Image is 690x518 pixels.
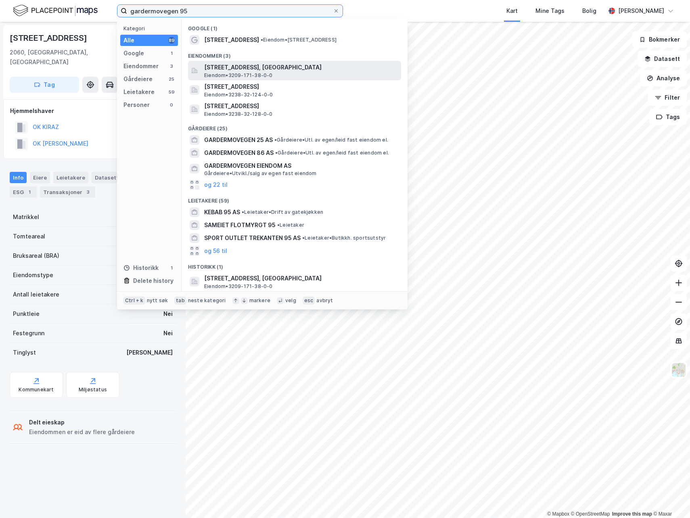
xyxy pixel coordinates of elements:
div: Leietakere [53,172,88,183]
div: Info [10,172,27,183]
div: Datasett [92,172,122,183]
div: Festegrunn [13,328,44,338]
div: Eiere [30,172,50,183]
div: ESG [10,186,37,198]
div: Google (1) [182,19,408,33]
span: Eiendom • 3238-32-128-0-0 [204,111,273,117]
img: logo.f888ab2527a4732fd821a326f86c7f29.svg [13,4,98,18]
span: Leietaker • Butikkh. sportsutstyr [302,235,386,241]
span: Eiendom • 3238-32-124-0-0 [204,92,273,98]
div: esc [303,297,315,305]
div: Transaksjoner [40,186,95,198]
span: SAMEIET FLOTMYRGT 95 [204,220,276,230]
a: Improve this map [612,511,652,517]
div: Eiendommer [123,61,159,71]
span: GARDERMOVEGEN 25 AS [204,135,273,145]
a: OpenStreetMap [571,511,610,517]
div: 3 [84,188,92,196]
div: Nei [163,309,173,319]
div: 89 [168,37,175,44]
div: Hjemmelshaver [10,106,176,116]
div: Delete history [133,276,174,286]
span: Eiendom • 3209-171-38-0-0 [204,283,273,290]
div: Miljøstatus [79,386,107,393]
div: Matrikkel [13,212,39,222]
button: og 56 til [204,246,227,256]
div: Alle [123,36,134,45]
div: Eiendommer (3) [182,46,408,61]
div: Gårdeiere [123,74,153,84]
span: [STREET_ADDRESS], [GEOGRAPHIC_DATA] [204,63,398,72]
div: Leietakere (59) [182,191,408,206]
div: Nei [163,328,173,338]
a: Mapbox [547,511,569,517]
div: Kart [506,6,518,16]
input: Søk på adresse, matrikkel, gårdeiere, leietakere eller personer [127,5,333,17]
div: Gårdeiere (25) [182,119,408,134]
div: 25 [168,76,175,82]
div: neste kategori [188,297,226,304]
div: Eiendomstype [13,270,53,280]
span: Eiendom • [STREET_ADDRESS] [261,37,337,43]
button: Tags [649,109,687,125]
div: [PERSON_NAME] [618,6,664,16]
div: tab [174,297,186,305]
div: Kategori [123,25,178,31]
div: Historikk (1) [182,257,408,272]
button: Tag [10,77,79,93]
div: 1 [168,265,175,271]
span: [STREET_ADDRESS], [GEOGRAPHIC_DATA] [204,274,398,283]
div: Tomteareal [13,232,45,241]
div: Leietakere [123,87,155,97]
span: [STREET_ADDRESS] [204,101,398,111]
div: 1 [25,188,33,196]
div: 1 [168,50,175,56]
span: • [275,150,278,156]
div: 2060, [GEOGRAPHIC_DATA], [GEOGRAPHIC_DATA] [10,48,130,67]
span: Eiendom • 3209-171-38-0-0 [204,72,273,79]
div: Ctrl + k [123,297,145,305]
div: Eiendommen er eid av flere gårdeiere [29,427,135,437]
div: markere [249,297,270,304]
button: Bokmerker [632,31,687,48]
span: [STREET_ADDRESS] [204,82,398,92]
span: GARDERMOVEGEN 86 AS [204,148,274,158]
div: nytt søk [147,297,168,304]
div: velg [285,297,296,304]
div: Mine Tags [535,6,565,16]
span: GARDERMOVEGEN EIENDOM AS [204,161,398,171]
span: SPORT OUTLET TREKANTEN 95 AS [204,233,301,243]
button: Analyse [640,70,687,86]
span: [STREET_ADDRESS] [204,35,259,45]
span: Leietaker • Drift av gatekjøkken [242,209,323,215]
span: • [261,37,263,43]
div: Antall leietakere [13,290,59,299]
div: avbryt [316,297,333,304]
div: Bruksareal (BRA) [13,251,59,261]
button: Datasett [638,51,687,67]
img: Z [671,362,686,378]
div: 59 [168,89,175,95]
span: • [242,209,244,215]
span: Gårdeiere • Utl. av egen/leid fast eiendom el. [274,137,388,143]
span: Gårdeiere • Utl. av egen/leid fast eiendom el. [275,150,389,156]
div: [STREET_ADDRESS] [10,31,89,44]
div: Historikk [123,263,159,273]
div: 0 [168,102,175,108]
button: Filter [648,90,687,106]
div: Google [123,48,144,58]
div: Personer [123,100,150,110]
span: • [274,137,277,143]
div: Bolig [582,6,596,16]
span: Gårdeiere • Utvikl./salg av egen fast eiendom [204,170,317,177]
span: KEBAB 95 AS [204,207,240,217]
span: • [277,222,280,228]
span: • [302,235,305,241]
div: Kontrollprogram for chat [650,479,690,518]
div: Tinglyst [13,348,36,357]
iframe: Chat Widget [650,479,690,518]
div: Kommunekart [19,386,54,393]
div: 3 [168,63,175,69]
span: Leietaker [277,222,304,228]
button: og 22 til [204,180,228,190]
